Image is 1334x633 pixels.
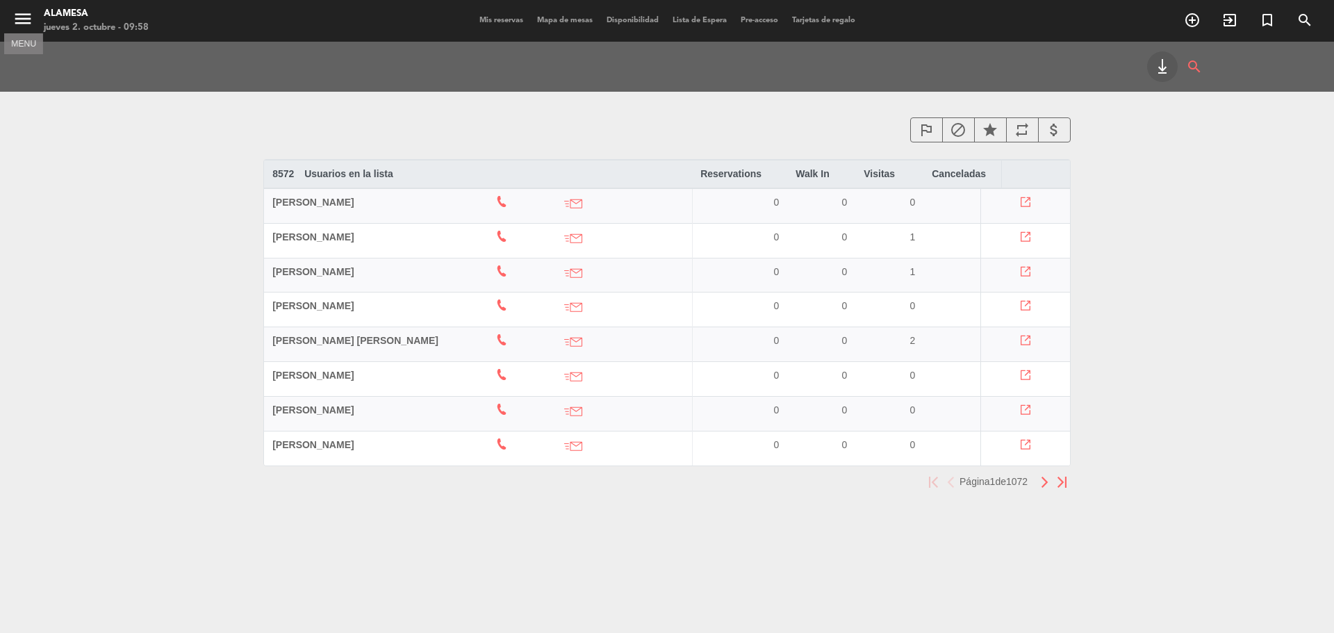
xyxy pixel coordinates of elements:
[909,335,915,346] span: 2
[1046,122,1062,138] i: attach_money
[734,17,785,24] span: Pre-acceso
[692,161,787,188] th: Reservations
[925,476,1071,487] pagination-template: Página de
[982,122,998,138] i: star
[773,197,779,208] span: 0
[1057,477,1067,488] img: last.png
[1154,58,1171,75] i: keyboard_tab
[304,168,393,179] span: Usuarios en la lista
[841,335,847,346] span: 0
[909,197,915,208] span: 0
[666,17,734,24] span: Lista de Espera
[1221,12,1238,28] i: exit_to_app
[1006,476,1028,487] span: 1072
[13,8,33,29] i: menu
[909,404,915,416] span: 0
[272,168,294,179] b: 8572
[272,404,354,416] span: [PERSON_NAME]
[272,300,354,311] span: [PERSON_NAME]
[44,21,149,35] div: jueves 2. octubre - 09:58
[909,300,915,311] span: 0
[950,122,966,138] i: block
[44,7,149,21] div: Alamesa
[272,231,354,242] span: [PERSON_NAME]
[773,370,779,381] span: 0
[1186,51,1203,82] i: search
[773,439,779,450] span: 0
[272,370,354,381] span: [PERSON_NAME]
[272,197,354,208] span: [PERSON_NAME]
[909,231,915,242] span: 1
[841,231,847,242] span: 0
[909,439,915,450] span: 0
[841,197,847,208] span: 0
[472,17,530,24] span: Mis reservas
[1184,12,1201,28] i: add_circle_outline
[773,335,779,346] span: 0
[272,335,438,346] span: [PERSON_NAME] [PERSON_NAME]
[923,161,1010,188] th: Canceladas
[530,17,600,24] span: Mapa de mesas
[272,439,354,450] span: [PERSON_NAME]
[773,231,779,242] span: 0
[272,266,354,277] span: [PERSON_NAME]
[855,161,923,188] th: Visitas
[773,300,779,311] span: 0
[841,266,847,277] span: 0
[918,122,934,138] i: outlined_flag
[600,17,666,24] span: Disponibilidad
[13,8,33,34] button: menu
[1014,122,1030,138] i: repeat
[929,477,938,488] img: first.png
[787,161,855,188] th: Walk In
[773,404,779,416] span: 0
[785,17,862,24] span: Tarjetas de regalo
[1259,12,1276,28] i: turned_in_not
[841,300,847,311] span: 0
[841,439,847,450] span: 0
[841,370,847,381] span: 0
[1040,477,1049,488] img: next.png
[909,370,915,381] span: 0
[773,266,779,277] span: 0
[990,476,996,487] span: 1
[1296,12,1313,28] i: search
[4,37,43,49] div: MENU
[946,477,955,488] img: prev.png
[909,266,915,277] span: 1
[841,404,847,416] span: 0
